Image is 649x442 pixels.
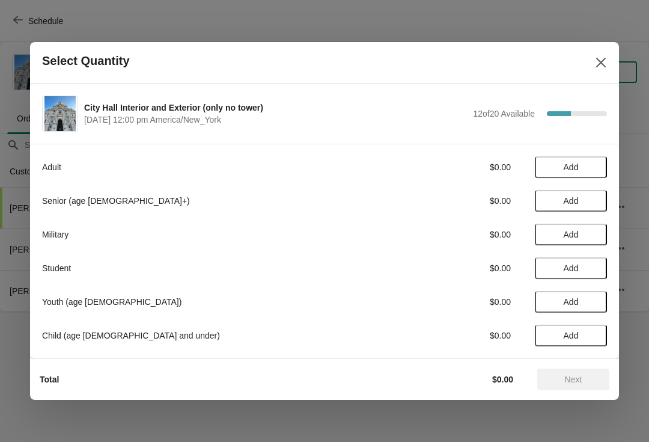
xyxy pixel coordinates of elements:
[42,296,376,308] div: Youth (age [DEMOGRAPHIC_DATA])
[42,54,130,68] h2: Select Quantity
[400,262,511,274] div: $0.00
[400,161,511,173] div: $0.00
[535,156,607,178] button: Add
[535,291,607,313] button: Add
[535,257,607,279] button: Add
[473,109,535,118] span: 12 of 20 Available
[564,162,579,172] span: Add
[535,325,607,346] button: Add
[44,96,76,131] img: City Hall Interior and Exterior (only no tower) | | October 3 | 12:00 pm America/New_York
[42,330,376,342] div: Child (age [DEMOGRAPHIC_DATA] and under)
[400,195,511,207] div: $0.00
[564,230,579,239] span: Add
[590,52,612,73] button: Close
[42,262,376,274] div: Student
[535,224,607,245] button: Add
[40,375,59,384] strong: Total
[42,195,376,207] div: Senior (age [DEMOGRAPHIC_DATA]+)
[42,161,376,173] div: Adult
[400,229,511,241] div: $0.00
[400,330,511,342] div: $0.00
[400,296,511,308] div: $0.00
[42,229,376,241] div: Military
[564,263,579,273] span: Add
[535,190,607,212] button: Add
[492,375,513,384] strong: $0.00
[84,114,467,126] span: [DATE] 12:00 pm America/New_York
[84,102,467,114] span: City Hall Interior and Exterior (only no tower)
[564,331,579,340] span: Add
[564,196,579,206] span: Add
[564,297,579,307] span: Add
